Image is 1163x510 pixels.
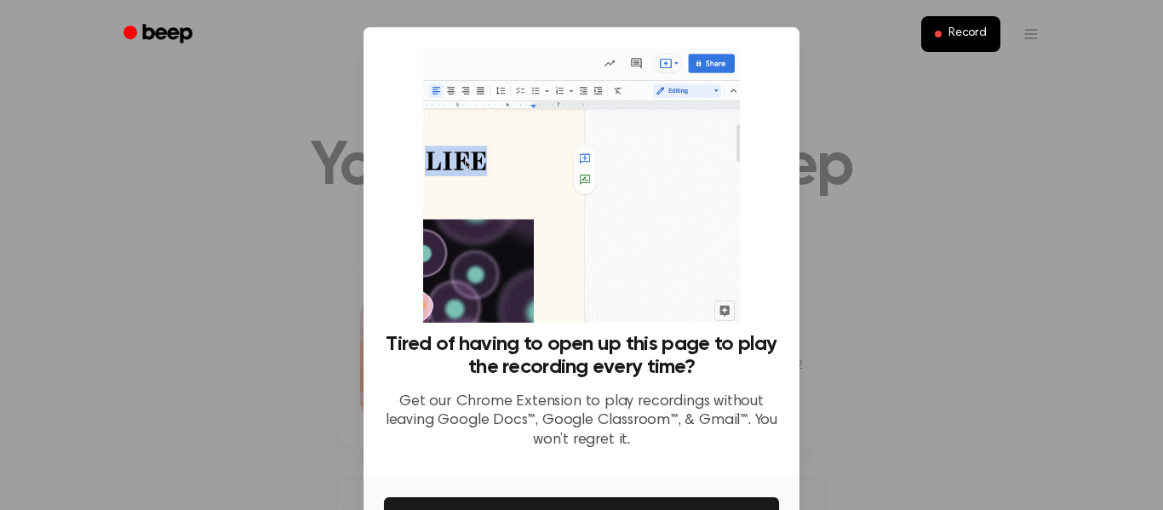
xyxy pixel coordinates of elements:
[948,26,987,42] span: Record
[423,48,739,323] img: Beep extension in action
[384,333,779,379] h3: Tired of having to open up this page to play the recording every time?
[384,393,779,450] p: Get our Chrome Extension to play recordings without leaving Google Docs™, Google Classroom™, & Gm...
[112,18,208,51] a: Beep
[1011,14,1051,54] button: Open menu
[921,16,1000,52] button: Record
